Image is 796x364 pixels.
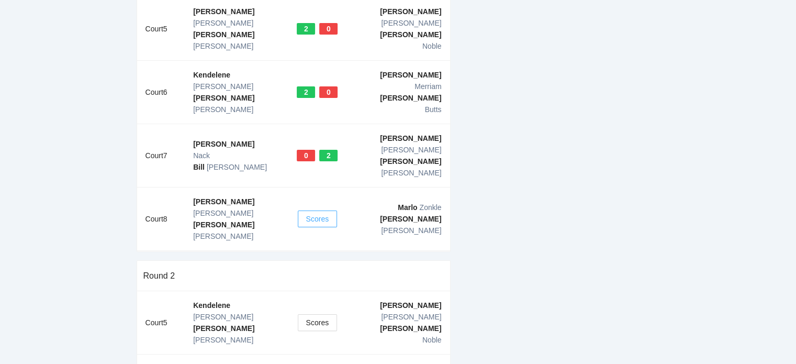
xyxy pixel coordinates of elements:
b: [PERSON_NAME] [380,7,441,16]
span: [PERSON_NAME] [381,169,441,177]
span: Scores [306,213,329,225]
span: Nack [193,151,210,160]
span: Noble [422,336,442,344]
span: [PERSON_NAME] [381,226,441,235]
span: Noble [422,42,442,50]
span: [PERSON_NAME] [193,209,253,217]
b: Marlo [398,203,417,212]
span: Zonkle [419,203,441,212]
div: 2 [319,150,338,161]
span: Merriam [414,82,441,91]
span: [PERSON_NAME] [381,146,441,154]
b: Kendelene [193,71,230,79]
b: [PERSON_NAME] [380,301,441,310]
b: [PERSON_NAME] [193,197,254,206]
b: [PERSON_NAME] [193,220,254,229]
td: Court 6 [137,61,185,124]
div: Round 2 [143,261,444,291]
b: [PERSON_NAME] [380,134,441,142]
b: [PERSON_NAME] [193,94,254,102]
b: [PERSON_NAME] [380,215,441,223]
span: [PERSON_NAME] [193,232,253,240]
span: [PERSON_NAME] [193,105,253,114]
div: 0 [297,150,315,161]
b: Kendelene [193,301,230,310]
div: 2 [297,23,315,35]
span: [PERSON_NAME] [207,163,267,171]
b: [PERSON_NAME] [193,324,254,333]
b: Bill [193,163,205,171]
div: 0 [319,23,338,35]
span: Butts [425,105,442,114]
span: [PERSON_NAME] [193,82,253,91]
td: Court 5 [137,291,185,355]
span: [PERSON_NAME] [381,313,441,321]
button: Scores [298,314,338,331]
b: [PERSON_NAME] [380,94,441,102]
span: [PERSON_NAME] [381,19,441,27]
div: 2 [297,86,315,98]
b: [PERSON_NAME] [380,157,441,166]
b: [PERSON_NAME] [380,71,441,79]
td: Court 7 [137,124,185,187]
span: [PERSON_NAME] [193,313,253,321]
b: [PERSON_NAME] [380,30,441,39]
span: Scores [306,317,329,328]
button: Scores [298,211,338,227]
b: [PERSON_NAME] [193,7,254,16]
span: [PERSON_NAME] [193,19,253,27]
b: [PERSON_NAME] [193,140,254,148]
span: [PERSON_NAME] [193,336,253,344]
b: [PERSON_NAME] [380,324,441,333]
span: [PERSON_NAME] [193,42,253,50]
div: 0 [319,86,338,98]
b: [PERSON_NAME] [193,30,254,39]
td: Court 8 [137,187,185,251]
